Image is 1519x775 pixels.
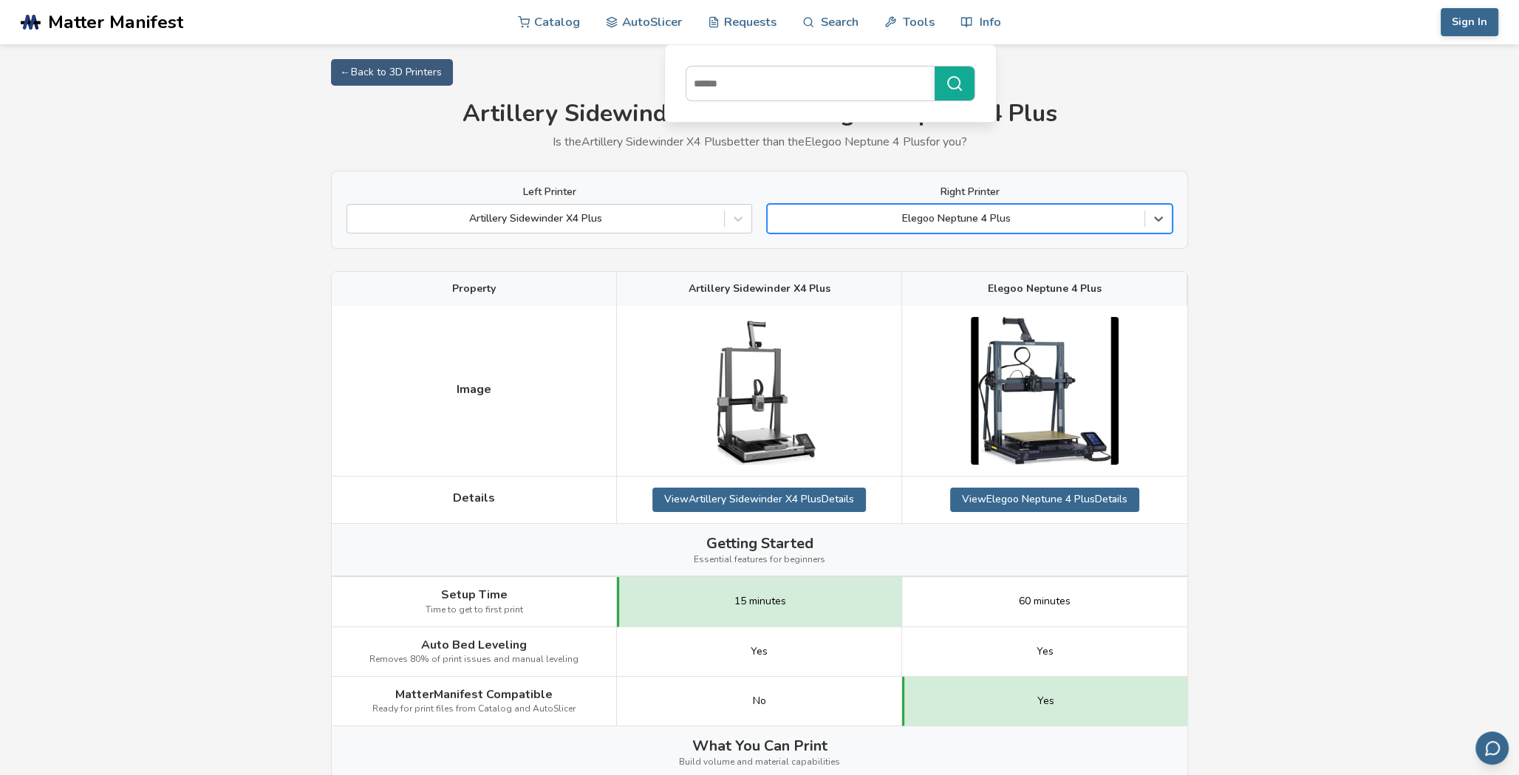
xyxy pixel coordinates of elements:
label: Right Printer [767,186,1172,198]
span: Image [457,383,491,396]
span: Auto Bed Leveling [421,638,527,652]
span: Removes 80% of print issues and manual leveling [369,655,578,665]
span: Getting Started [706,535,813,552]
input: Artillery Sidewinder X4 Plus [355,213,358,225]
button: Send feedback via email [1475,731,1509,765]
span: Details [453,491,495,505]
img: Elegoo Neptune 4 Plus [971,317,1119,465]
span: Essential features for beginners [694,555,825,565]
a: ViewArtillery Sidewinder X4 PlusDetails [652,488,866,511]
span: Yes [751,646,768,658]
label: Left Printer [347,186,752,198]
span: Artillery Sidewinder X4 Plus [689,283,830,295]
span: Build volume and material capabilities [679,757,840,768]
span: No [753,695,766,707]
span: Matter Manifest [48,12,183,33]
a: ViewElegoo Neptune 4 PlusDetails [950,488,1139,511]
p: Is the Artillery Sidewinder X4 Plus better than the Elegoo Neptune 4 Plus for you? [331,135,1188,148]
button: Sign In [1441,8,1498,36]
span: What You Can Print [692,737,827,754]
img: Artillery Sidewinder X4 Plus [686,317,833,465]
span: Yes [1037,695,1054,707]
span: Property [452,283,496,295]
span: MatterManifest Compatible [395,688,553,701]
span: 60 minutes [1019,595,1071,607]
span: Yes [1037,646,1054,658]
span: 15 minutes [734,595,786,607]
h1: Artillery Sidewinder X4 Plus vs Elegoo Neptune 4 Plus [331,100,1188,128]
a: ← Back to 3D Printers [331,59,453,86]
span: Ready for print files from Catalog and AutoSlicer [372,704,576,714]
span: Time to get to first print [426,605,523,615]
span: Setup Time [441,588,508,601]
span: Elegoo Neptune 4 Plus [988,283,1102,295]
